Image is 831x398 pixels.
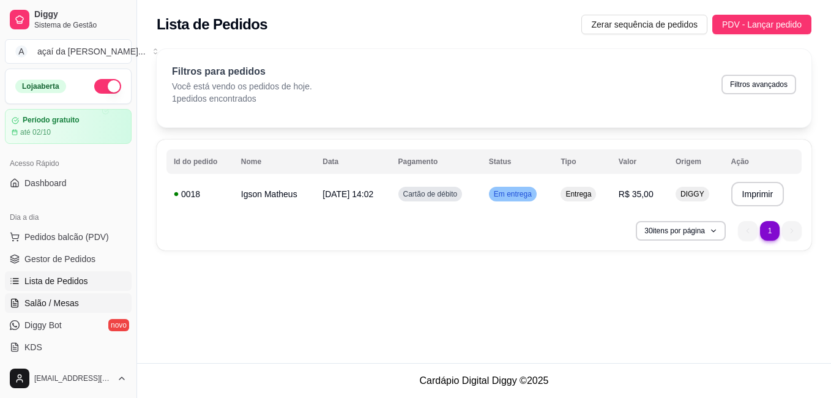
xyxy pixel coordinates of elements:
[157,15,267,34] h2: Lista de Pedidos
[5,364,132,393] button: [EMAIL_ADDRESS][DOMAIN_NAME]
[491,189,534,199] span: Em entrega
[5,315,132,335] a: Diggy Botnovo
[5,249,132,269] a: Gestor de Pedidos
[401,189,460,199] span: Cartão de débito
[5,109,132,144] a: Período gratuitoaté 02/10
[315,149,390,174] th: Data
[34,20,127,30] span: Sistema de Gestão
[24,319,62,331] span: Diggy Bot
[15,45,28,58] span: A
[34,9,127,20] span: Diggy
[5,39,132,64] button: Select a team
[636,221,726,241] button: 30itens por página
[172,64,312,79] p: Filtros para pedidos
[5,271,132,291] a: Lista de Pedidos
[172,92,312,105] p: 1 pedidos encontrados
[724,149,802,174] th: Ação
[24,177,67,189] span: Dashboard
[234,177,315,211] td: Igson Matheus
[24,297,79,309] span: Salão / Mesas
[24,341,42,353] span: KDS
[94,79,121,94] button: Alterar Status
[712,15,811,34] button: PDV - Lançar pedido
[20,127,51,137] article: até 02/10
[37,45,146,58] div: açaí da [PERSON_NAME] ...
[391,149,482,174] th: Pagamento
[721,75,796,94] button: Filtros avançados
[482,149,554,174] th: Status
[24,253,95,265] span: Gestor de Pedidos
[23,116,80,125] article: Período gratuito
[166,149,234,174] th: Id do pedido
[5,208,132,227] div: Dia a dia
[722,18,802,31] span: PDV - Lançar pedido
[174,188,226,200] div: 0018
[760,221,780,241] li: pagination item 1 active
[24,275,88,287] span: Lista de Pedidos
[34,374,112,383] span: [EMAIL_ADDRESS][DOMAIN_NAME]
[15,80,66,93] div: Loja aberta
[24,231,109,243] span: Pedidos balcão (PDV)
[5,5,132,34] a: DiggySistema de Gestão
[234,149,315,174] th: Nome
[5,227,132,247] button: Pedidos balcão (PDV)
[619,189,654,199] span: R$ 35,00
[581,15,707,34] button: Zerar sequência de pedidos
[611,149,668,174] th: Valor
[172,80,312,92] p: Você está vendo os pedidos de hoje.
[5,293,132,313] a: Salão / Mesas
[678,189,707,199] span: DIGGY
[563,189,594,199] span: Entrega
[732,215,808,247] nav: pagination navigation
[322,189,373,199] span: [DATE] 14:02
[731,182,784,206] button: Imprimir
[137,363,831,398] footer: Cardápio Digital Diggy © 2025
[5,337,132,357] a: KDS
[553,149,611,174] th: Tipo
[668,149,724,174] th: Origem
[591,18,698,31] span: Zerar sequência de pedidos
[5,173,132,193] a: Dashboard
[5,154,132,173] div: Acesso Rápido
